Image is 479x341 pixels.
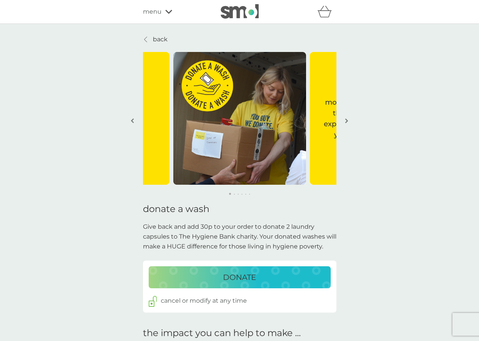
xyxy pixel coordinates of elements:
img: right-arrow.svg [345,118,348,124]
button: DONATE [149,266,331,288]
p: Give back and add 30p to your order to donate 2 laundry capsules to The Hygiene Bank charity. You... [143,222,336,251]
img: Donate a wash [173,52,306,185]
img: more than 3 million people in the UK are thought to be experiencing hygiene poverty, yet it's oft... [310,52,443,185]
p: DONATE [223,271,256,283]
img: left-arrow.svg [131,118,134,124]
h1: donate a wash [143,204,336,215]
p: back [153,35,168,44]
h2: the impact you can help to make ... [143,328,336,339]
span: menu [143,7,162,17]
p: cancel or modify at any time [161,296,247,306]
img: smol [221,4,259,19]
a: back [143,35,168,44]
div: basket [317,4,336,19]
